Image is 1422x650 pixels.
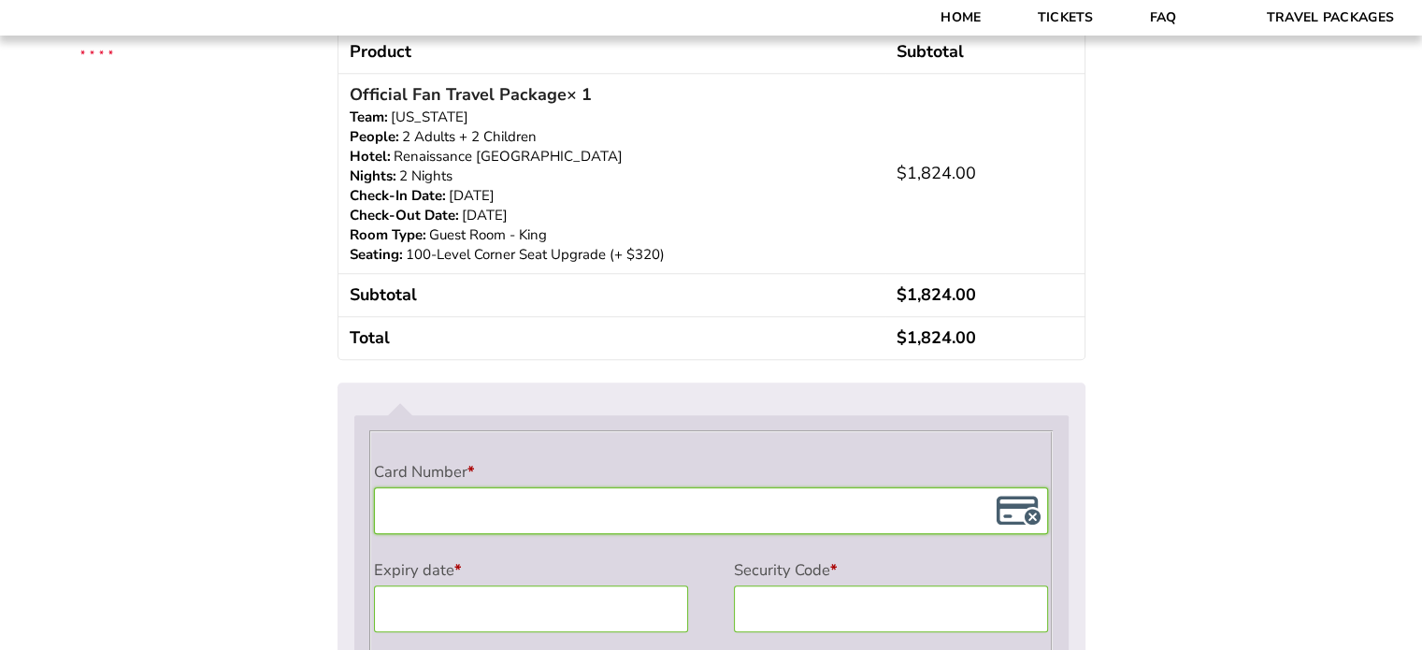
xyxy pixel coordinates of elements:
[374,456,1048,487] label: Card Number
[338,273,886,316] th: Subtotal
[350,147,391,166] dt: Hotel:
[897,283,976,306] bdi: 1,824.00
[350,127,875,147] p: 2 Adults + 2 Children
[350,186,446,206] dt: Check-In Date:
[743,589,1050,628] iframe: Secure Credit Card Frame - CVV
[350,108,388,127] dt: Team:
[350,225,426,245] dt: Room Type:
[897,283,907,306] span: $
[467,461,474,483] abbr: required
[830,559,837,581] abbr: required
[350,147,875,166] p: Renaissance [GEOGRAPHIC_DATA]
[350,166,875,186] p: 2 Nights
[350,245,875,265] p: 100-Level Corner Seat Upgrade (+ $320)
[350,225,875,245] p: Guest Room - King
[897,326,907,349] span: $
[350,166,396,186] dt: Nights:
[383,491,1050,530] iframe: Secure Credit Card Frame - Credit Card Number
[350,186,875,206] p: [DATE]
[454,559,461,581] abbr: required
[897,162,907,184] span: $
[897,162,976,184] bdi: 1,824.00
[56,9,137,91] img: CBS Sports Thanksgiving Classic
[350,108,875,127] p: [US_STATE]
[350,206,875,225] p: [DATE]
[350,245,403,265] dt: Seating:
[338,316,886,359] th: Total
[734,555,1048,585] label: Security Code
[567,83,592,106] strong: × 1
[897,326,976,349] bdi: 1,824.00
[350,127,399,147] dt: People:
[350,206,459,225] dt: Check-Out Date:
[374,555,688,585] label: Expiry date
[338,73,886,273] td: Official Fan Travel Package
[338,31,886,73] th: Product
[383,589,690,628] iframe: Secure Credit Card Frame - Expiration Date
[885,31,1084,73] th: Subtotal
